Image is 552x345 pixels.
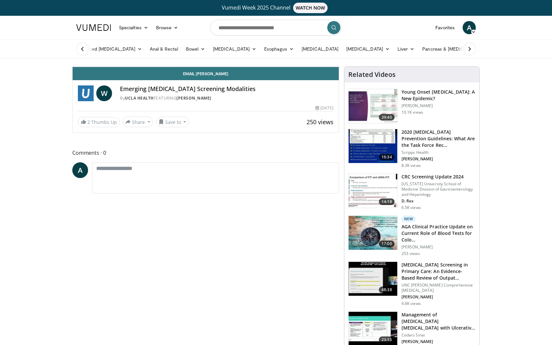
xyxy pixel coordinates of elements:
h3: AGA Clinical Practice Update on Current Role of Blood Tests for Colo… [402,223,475,243]
img: 91500494-a7c6-4302-a3df-6280f031e251.150x105_q85_crop-smart_upscale.jpg [349,174,397,208]
a: [MEDICAL_DATA] [209,42,260,56]
p: 10.1K views [402,110,423,115]
span: 23:15 [379,336,395,343]
img: b23cd043-23fa-4b3f-b698-90acdd47bf2e.150x105_q85_crop-smart_upscale.jpg [349,89,397,123]
img: 9319a17c-ea45-4555-a2c0-30ea7aed39c4.150x105_q85_crop-smart_upscale.jpg [349,216,397,250]
p: 253 views [402,251,420,256]
span: WATCH NOW [293,3,328,13]
p: 6.5K views [402,205,421,210]
input: Search topics, interventions [210,20,342,35]
a: [MEDICAL_DATA] [342,42,394,56]
a: Esophagus [260,42,298,56]
a: Anal & Rectal [146,42,182,56]
p: Cedars Sinai [402,333,475,338]
p: [PERSON_NAME] [402,339,475,344]
img: VuMedi Logo [76,24,111,31]
a: Browse [152,21,182,34]
h3: 2020 [MEDICAL_DATA] Prevention Guidelines: What Are the Task Force Rec… [402,129,475,149]
a: Liver [394,42,418,56]
p: UNC [PERSON_NAME] Comprehensive [MEDICAL_DATA] [402,283,475,293]
div: By FEATURING [120,95,333,101]
a: Email [PERSON_NAME] [73,67,339,80]
p: D. Rex [402,198,475,204]
span: 14:18 [379,198,395,205]
a: A [463,21,476,34]
img: 213394d7-9130-4fd8-a63c-d5185ed7bc00.150x105_q85_crop-smart_upscale.jpg [349,262,397,296]
a: 14:18 CRC Screening Update 2024 [US_STATE] University School of Medicine Division of Gastroentero... [348,173,475,210]
h4: Related Videos [348,71,396,79]
span: 39:40 [379,114,395,121]
a: W [96,85,112,101]
a: 39:40 Young Onset [MEDICAL_DATA]: A New Epidemic? [PERSON_NAME] 10.1K views [348,89,475,124]
p: [PERSON_NAME] [402,103,475,108]
a: Favorites [431,21,459,34]
a: 48:38 [MEDICAL_DATA] Screening in Primary Care: An Evidence-Based Review of Outpat… UNC [PERSON_N... [348,262,475,306]
p: [US_STATE] University School of Medicine Division of Gastroenterology and Hepatology [402,181,475,197]
img: 1ac37fbe-7b52-4c81-8c6c-a0dd688d0102.150x105_q85_crop-smart_upscale.jpg [349,129,397,163]
a: A [72,162,88,178]
span: 250 views [307,118,333,126]
button: Share [123,117,153,127]
button: Save to [156,117,189,127]
a: 16:34 2020 [MEDICAL_DATA] Prevention Guidelines: What Are the Task Force Rec… Scripps Health [PER... [348,129,475,168]
p: 4.6K views [402,301,421,306]
a: [PERSON_NAME] [176,95,211,101]
p: [PERSON_NAME] [402,294,475,300]
a: 2 Thumbs Up [78,117,120,127]
p: 8.3K views [402,163,421,168]
p: [PERSON_NAME] [402,156,475,162]
a: Advanced [MEDICAL_DATA] [72,42,146,56]
a: Bowel [182,42,209,56]
h4: Emerging [MEDICAL_DATA] Screening Modalities [120,85,333,93]
div: [DATE] [315,105,333,111]
p: [PERSON_NAME] [402,244,475,250]
img: UCLA Health [78,85,94,101]
a: Specialties [115,21,152,34]
span: 17:00 [379,241,395,247]
a: Vumedi Week 2025 ChannelWATCH NOW [77,3,475,13]
span: 2 [87,119,90,125]
a: 17:00 New AGA Clinical Practice Update on Current Role of Blood Tests for Colo… [PERSON_NAME] 253... [348,216,475,256]
span: 16:34 [379,154,395,160]
h3: CRC Screening Update 2024 [402,173,475,180]
a: UCLA Health [125,95,154,101]
h3: [MEDICAL_DATA] Screening in Primary Care: An Evidence-Based Review of Outpat… [402,262,475,281]
a: [MEDICAL_DATA] [298,42,342,56]
span: 48:38 [379,287,395,293]
a: Pancreas & [MEDICAL_DATA] [418,42,495,56]
span: Comments 0 [72,149,339,157]
p: New [402,216,416,222]
p: Scripps Health [402,150,475,155]
h3: Young Onset [MEDICAL_DATA]: A New Epidemic? [402,89,475,102]
h3: Management of [MEDICAL_DATA] [MEDICAL_DATA] with Ulcerative [MEDICAL_DATA] [402,311,475,331]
